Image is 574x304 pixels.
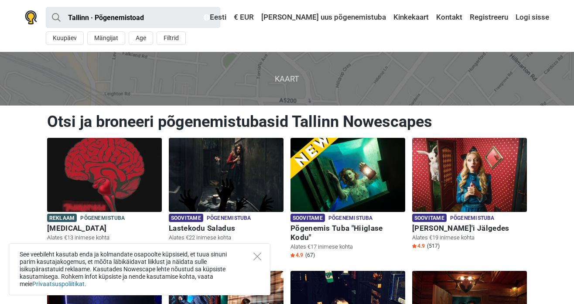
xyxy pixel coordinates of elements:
a: Alice'i Jälgedes Soovitame Põgenemistuba [PERSON_NAME]'i Jälgedes Alates €19 inimese kohta Star4.... [412,138,527,252]
img: Star [290,253,295,257]
img: Paranoia [47,138,162,212]
h1: Otsi ja broneeri põgenemistubasid Tallinn Nowescapes [47,112,527,131]
img: Lastekodu Saladus [169,138,284,212]
h6: [MEDICAL_DATA] [47,224,162,233]
span: Soovitame [412,214,447,222]
span: 4.9 [290,252,303,259]
a: Privaatsuspoliitikat [32,280,85,287]
button: Close [253,253,261,260]
span: 4.9 [412,243,425,249]
h6: [PERSON_NAME]'i Jälgedes [412,224,527,233]
button: Age [129,31,153,45]
span: Põgenemistuba [80,214,125,223]
img: Alice'i Jälgedes [412,138,527,212]
a: Registreeru [468,10,510,25]
span: 4.9 [169,243,181,249]
p: Alates €22 inimese kohta [169,234,284,242]
button: Filtrid [157,31,186,45]
h6: Põgenemis Tuba "Hiiglase Kodu" [290,224,405,242]
span: Põgenemistuba [207,214,251,223]
span: Reklaam [47,214,77,222]
a: Logi sisse [513,10,549,25]
h6: Lastekodu Saladus [169,224,284,233]
input: proovi “Tallinn” [46,7,220,28]
span: (517) [427,243,440,249]
img: Nowescape logo [25,10,37,24]
div: See veebileht kasutab enda ja kolmandate osapoolte küpsiseid, et tuua sinuni parim kasutajakogemu... [9,243,270,295]
p: Alates €13 inimese kohta [47,234,162,242]
a: Eesti [202,10,229,25]
p: Alates €19 inimese kohta [412,234,527,242]
span: Soovitame [290,214,325,222]
a: [PERSON_NAME] uus põgenemistuba [259,10,388,25]
a: Paranoia Reklaam Põgenemistuba [MEDICAL_DATA] Alates €13 inimese kohta [47,138,162,243]
button: Mängijat [87,31,125,45]
img: Põgenemis Tuba "Hiiglase Kodu" [290,138,405,212]
span: Soovitame [169,214,203,222]
a: € EUR [232,10,256,25]
span: (67) [305,252,315,259]
span: (28) [184,243,193,249]
span: Põgenemistuba [450,214,495,223]
a: Põgenemis Tuba "Hiiglase Kodu" Soovitame Põgenemistuba Põgenemis Tuba "Hiiglase Kodu" Alates €17 ... [290,138,405,261]
a: Kontakt [434,10,465,25]
img: Star [412,244,417,248]
a: Lastekodu Saladus Soovitame Põgenemistuba Lastekodu Saladus Alates €22 inimese kohta Star4.9 (28) [169,138,284,252]
button: Kuupäev [46,31,84,45]
p: Alates €17 inimese kohta [290,243,405,251]
img: Eesti [204,14,210,20]
span: Põgenemistuba [328,214,373,223]
a: Kinkekaart [391,10,431,25]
